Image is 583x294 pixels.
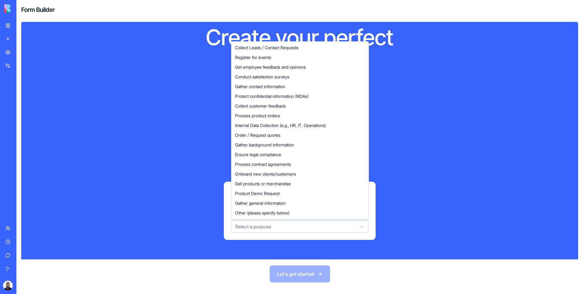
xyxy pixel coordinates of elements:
span: Conduct satisfaction surveys [235,74,289,80]
span: Gather background information [235,142,294,148]
span: Internal Data Collection (e.g., HR, IT, Operations) [235,122,326,128]
span: Gather general information [235,200,286,206]
span: Collect Leads / Contact Requests [235,45,298,51]
span: Ensure legal compliance [235,152,281,158]
span: Sell products or merchandise [235,181,291,187]
span: Protect confidential information (NDAs) [235,93,309,99]
span: Process product orders [235,113,280,119]
span: Onboard new clients/customers [235,171,296,177]
span: Other (please specify below) [235,210,289,216]
span: Register for events [235,54,271,60]
span: Product Demo Request [235,190,280,197]
span: Process contract agreements [235,161,291,167]
span: Gather contact information [235,84,285,90]
span: Order / Request quotes [235,132,280,138]
span: Collect customer feedback [235,103,286,109]
span: Get employee feedback and opinions [235,64,306,70]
